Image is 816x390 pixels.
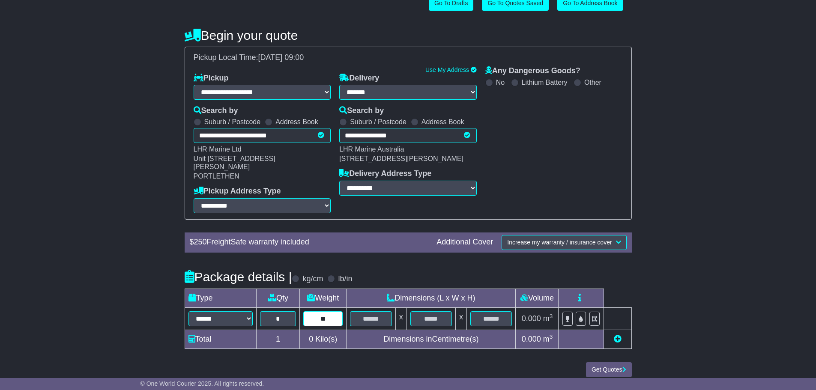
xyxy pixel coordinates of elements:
[425,66,469,73] a: Use My Address
[550,313,553,319] sup: 3
[456,307,467,330] td: x
[309,335,313,343] span: 0
[586,362,632,377] button: Get Quotes
[275,118,318,126] label: Address Book
[516,289,559,307] td: Volume
[300,330,347,348] td: Kilo(s)
[432,238,497,247] div: Additional Cover
[584,78,601,86] label: Other
[522,78,568,86] label: Lithium Battery
[502,235,626,250] button: Increase my warranty / insurance cover
[339,106,384,116] label: Search by
[543,335,553,343] span: m
[185,330,256,348] td: Total
[194,106,238,116] label: Search by
[256,289,300,307] td: Qty
[395,307,407,330] td: x
[185,28,632,42] h4: Begin your quote
[522,335,541,343] span: 0.000
[140,380,264,387] span: © One World Courier 2025. All rights reserved.
[194,187,281,196] label: Pickup Address Type
[339,146,404,153] span: LHR Marine Australia
[543,314,553,323] span: m
[339,155,463,162] span: [STREET_ADDRESS][PERSON_NAME]
[507,239,612,246] span: Increase my warranty / insurance cover
[485,66,580,76] label: Any Dangerous Goods?
[614,335,622,343] a: Add new item
[347,330,516,348] td: Dimensions in Centimetre(s)
[496,78,505,86] label: No
[194,74,229,83] label: Pickup
[204,118,261,126] label: Suburb / Postcode
[302,274,323,284] label: kg/cm
[185,289,256,307] td: Type
[350,118,407,126] label: Suburb / Postcode
[194,155,275,170] span: Unit [STREET_ADDRESS][PERSON_NAME]
[194,173,239,180] span: PORTLETHEN
[189,53,627,63] div: Pickup Local Time:
[194,146,242,153] span: LHR Marine Ltd
[256,330,300,348] td: 1
[522,314,541,323] span: 0.000
[300,289,347,307] td: Weight
[347,289,516,307] td: Dimensions (L x W x H)
[339,74,379,83] label: Delivery
[185,238,433,247] div: $ FreightSafe warranty included
[339,169,431,179] label: Delivery Address Type
[194,238,207,246] span: 250
[421,118,464,126] label: Address Book
[258,53,304,62] span: [DATE] 09:00
[338,274,352,284] label: lb/in
[185,270,292,284] h4: Package details |
[550,333,553,340] sup: 3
